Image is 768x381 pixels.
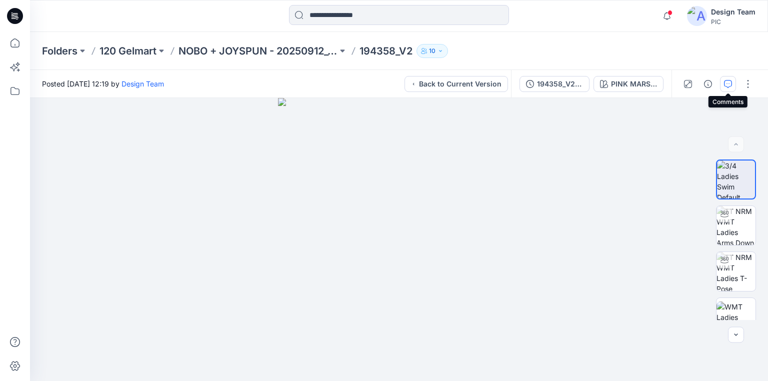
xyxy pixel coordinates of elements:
div: 194358_V2 NEW PATTERN [537,78,583,89]
img: eyJhbGciOiJIUzI1NiIsImtpZCI6IjAiLCJzbHQiOiJzZXMiLCJ0eXAiOiJKV1QifQ.eyJkYXRhIjp7InR5cGUiOiJzdG9yYW... [278,98,519,381]
button: Details [700,76,716,92]
button: 194358_V2 NEW PATTERN [519,76,589,92]
img: avatar [687,6,707,26]
img: WMT Ladies Swim Front [716,301,755,333]
div: PINK MARSHMALLOW [611,78,657,89]
div: PIC [711,18,755,25]
button: 10 [416,44,448,58]
a: NOBO + JOYSPUN - 20250912_120_GC [178,44,337,58]
div: Design Team [711,6,755,18]
img: TT NRM WMT Ladies Arms Down [716,206,755,245]
a: Design Team [121,79,164,88]
a: 120 Gelmart [99,44,156,58]
img: 3/4 Ladies Swim Default [717,160,755,198]
p: 194358_V2 [359,44,412,58]
p: 10 [429,45,435,56]
button: Back to Current Version [404,76,508,92]
span: Posted [DATE] 12:19 by [42,78,164,89]
button: PINK MARSHMALLOW [593,76,663,92]
a: Folders [42,44,77,58]
img: TT NRM WMT Ladies T-Pose [716,252,755,291]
